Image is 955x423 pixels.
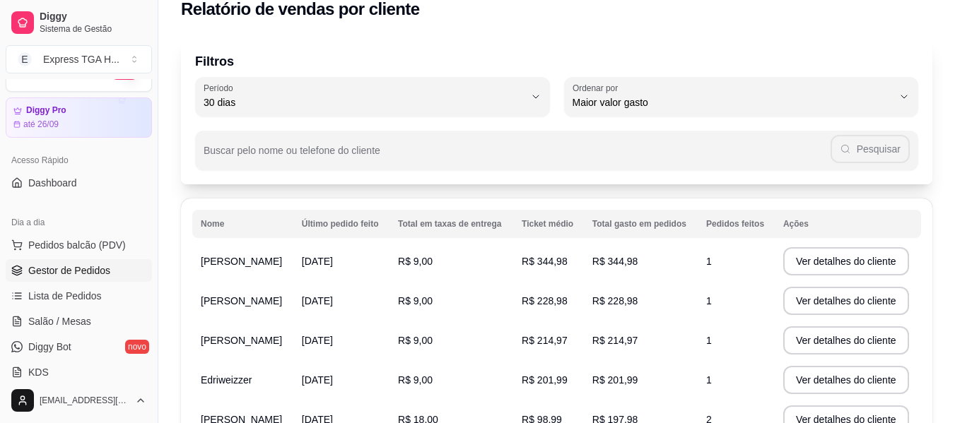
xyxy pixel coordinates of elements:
[398,335,433,346] span: R$ 9,00
[522,335,568,346] span: R$ 214,97
[302,374,333,386] span: [DATE]
[28,314,91,328] span: Salão / Mesas
[302,295,333,306] span: [DATE]
[398,295,433,306] span: R$ 9,00
[698,210,775,238] th: Pedidos feitos
[204,82,238,94] label: Período
[6,335,152,358] a: Diggy Botnovo
[6,172,152,194] a: Dashboard
[43,52,119,66] div: Express TGA H ...
[195,77,550,117] button: Período30 dias
[204,149,831,163] input: Buscar pelo nome ou telefone do cliente
[6,259,152,282] a: Gestor de Pedidos
[6,361,152,383] a: KDS
[6,6,152,40] a: DiggySistema de Gestão
[201,335,282,346] span: [PERSON_NAME]
[6,234,152,256] button: Pedidos balcão (PDV)
[6,45,152,73] button: Select a team
[6,149,152,172] div: Acesso Rápido
[6,97,152,138] a: Diggy Proaté 26/09
[28,340,71,354] span: Diggy Bot
[522,256,568,267] span: R$ 344,98
[28,238,126,252] span: Pedidos balcão (PDV)
[6,383,152,417] button: [EMAIL_ADDRESS][DOMAIN_NAME]
[302,256,333,267] span: [DATE]
[592,374,638,386] span: R$ 201,99
[28,176,77,190] span: Dashboard
[592,256,638,267] span: R$ 344,98
[513,210,584,238] th: Ticket médio
[6,211,152,234] div: Dia a dia
[592,295,638,306] span: R$ 228,98
[28,289,102,303] span: Lista de Pedidos
[201,295,282,306] span: [PERSON_NAME]
[706,374,712,386] span: 1
[783,326,909,355] button: Ver detalhes do cliente
[293,210,389,238] th: Último pedido feito
[18,52,32,66] span: E
[398,256,433,267] span: R$ 9,00
[783,247,909,275] button: Ver detalhes do cliente
[573,95,894,109] span: Maior valor gasto
[40,395,129,406] span: [EMAIL_ADDRESS][DOMAIN_NAME]
[522,374,568,386] span: R$ 201,99
[564,77,919,117] button: Ordenar porMaior valor gasto
[192,210,293,238] th: Nome
[783,287,909,315] button: Ver detalhes do cliente
[706,295,712,306] span: 1
[28,365,49,379] span: KDS
[775,210,921,238] th: Ações
[389,210,513,238] th: Total em taxas de entrega
[6,285,152,307] a: Lista de Pedidos
[398,374,433,386] span: R$ 9,00
[26,105,66,116] article: Diggy Pro
[584,210,698,238] th: Total gasto em pedidos
[522,295,568,306] span: R$ 228,98
[201,374,252,386] span: Edriweizzer
[302,335,333,346] span: [DATE]
[706,256,712,267] span: 1
[40,11,146,23] span: Diggy
[195,52,918,71] p: Filtros
[28,263,110,278] span: Gestor de Pedidos
[201,256,282,267] span: [PERSON_NAME]
[40,23,146,35] span: Sistema de Gestão
[204,95,525,109] span: 30 dias
[573,82,623,94] label: Ordenar por
[706,335,712,346] span: 1
[6,310,152,333] a: Salão / Mesas
[592,335,638,346] span: R$ 214,97
[23,119,59,130] article: até 26/09
[783,366,909,394] button: Ver detalhes do cliente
